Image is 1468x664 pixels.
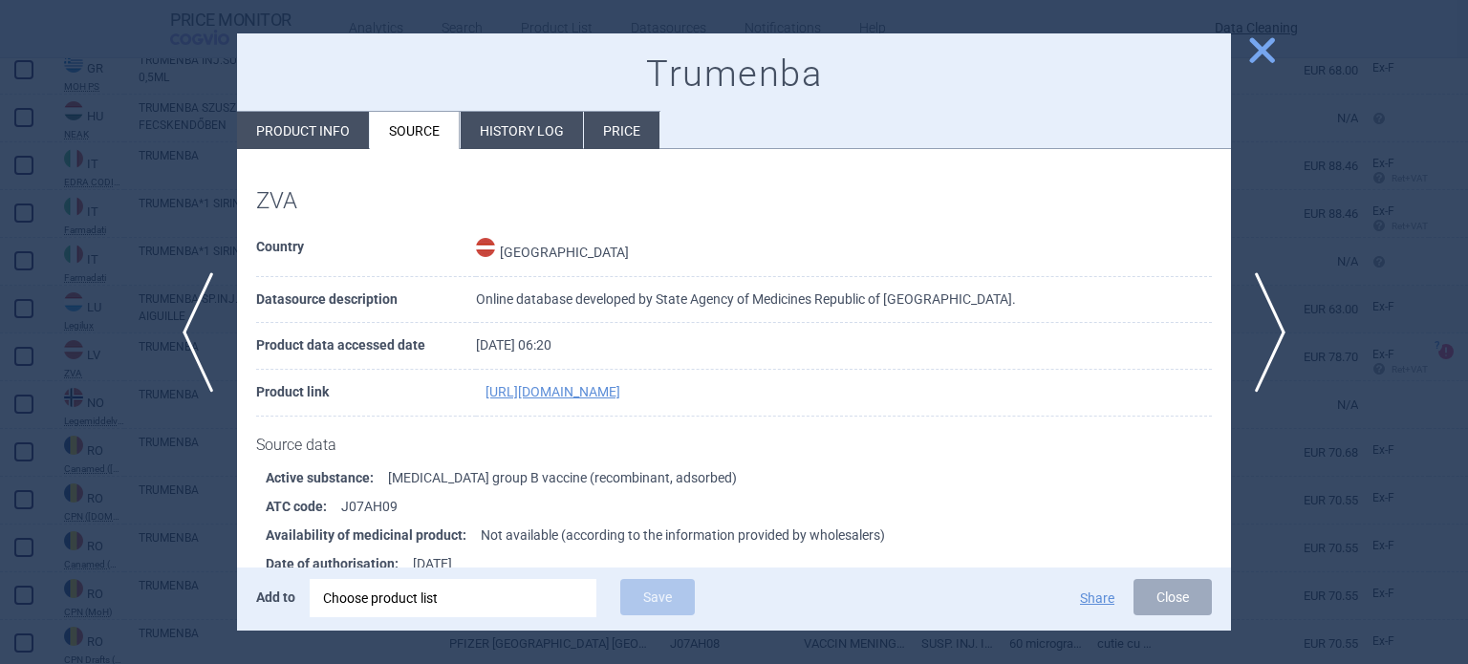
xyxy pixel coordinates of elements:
[256,436,1212,454] h1: Source data
[266,463,388,492] strong: Active substance :
[266,463,1231,492] li: [MEDICAL_DATA] group B vaccine (recombinant, adsorbed)
[256,53,1212,96] h1: Trumenba
[1133,579,1212,615] button: Close
[266,549,413,578] strong: Date of authorisation :
[370,112,460,149] li: Source
[486,385,620,398] a: [URL][DOMAIN_NAME]
[476,277,1212,324] td: Online database developed by State Agency of Medicines Republic of [GEOGRAPHIC_DATA].
[256,187,1212,215] h1: ZVA
[237,112,369,149] li: Product info
[476,225,1212,277] td: [GEOGRAPHIC_DATA]
[256,579,295,615] p: Add to
[266,492,1231,521] li: J07AH09
[256,225,476,277] th: Country
[266,521,481,549] strong: Availability of medicinal product :
[256,323,476,370] th: Product data accessed date
[310,579,596,617] div: Choose product list
[266,521,1231,549] li: Not available (according to the information provided by wholesalers)
[266,549,1231,578] li: [DATE]
[266,492,341,521] strong: ATC code :
[476,238,495,257] img: Latvia
[461,112,583,149] li: History log
[620,579,695,615] button: Save
[256,277,476,324] th: Datasource description
[584,112,659,149] li: Price
[256,370,476,417] th: Product link
[1080,591,1114,605] button: Share
[476,323,1212,370] td: [DATE] 06:20
[323,579,583,617] div: Choose product list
